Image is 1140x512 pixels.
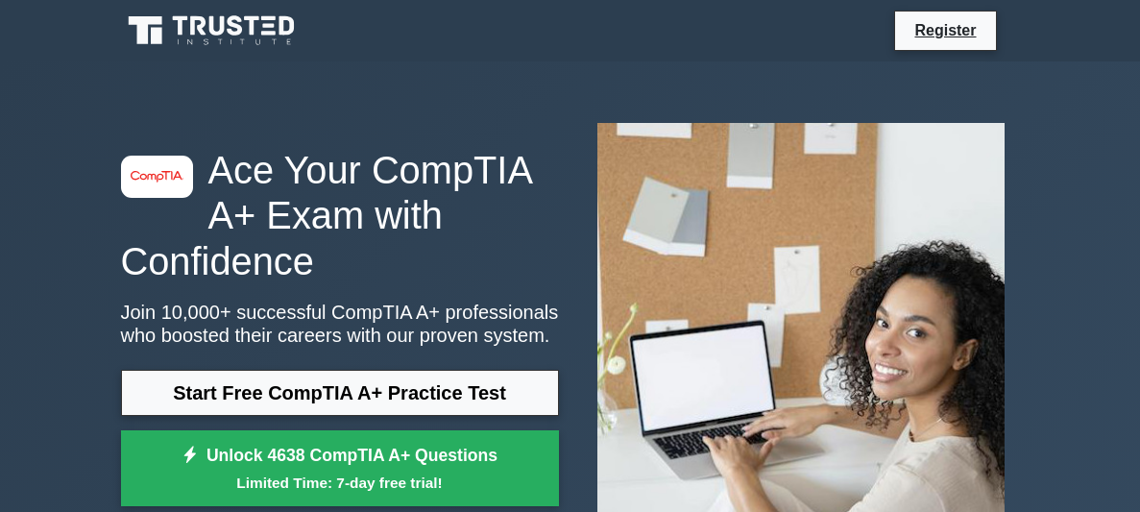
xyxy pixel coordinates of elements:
[903,18,987,42] a: Register
[121,430,559,507] a: Unlock 4638 CompTIA A+ QuestionsLimited Time: 7-day free trial!
[121,370,559,416] a: Start Free CompTIA A+ Practice Test
[121,148,559,285] h1: Ace Your CompTIA A+ Exam with Confidence
[121,301,559,347] p: Join 10,000+ successful CompTIA A+ professionals who boosted their careers with our proven system.
[145,472,535,494] small: Limited Time: 7-day free trial!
